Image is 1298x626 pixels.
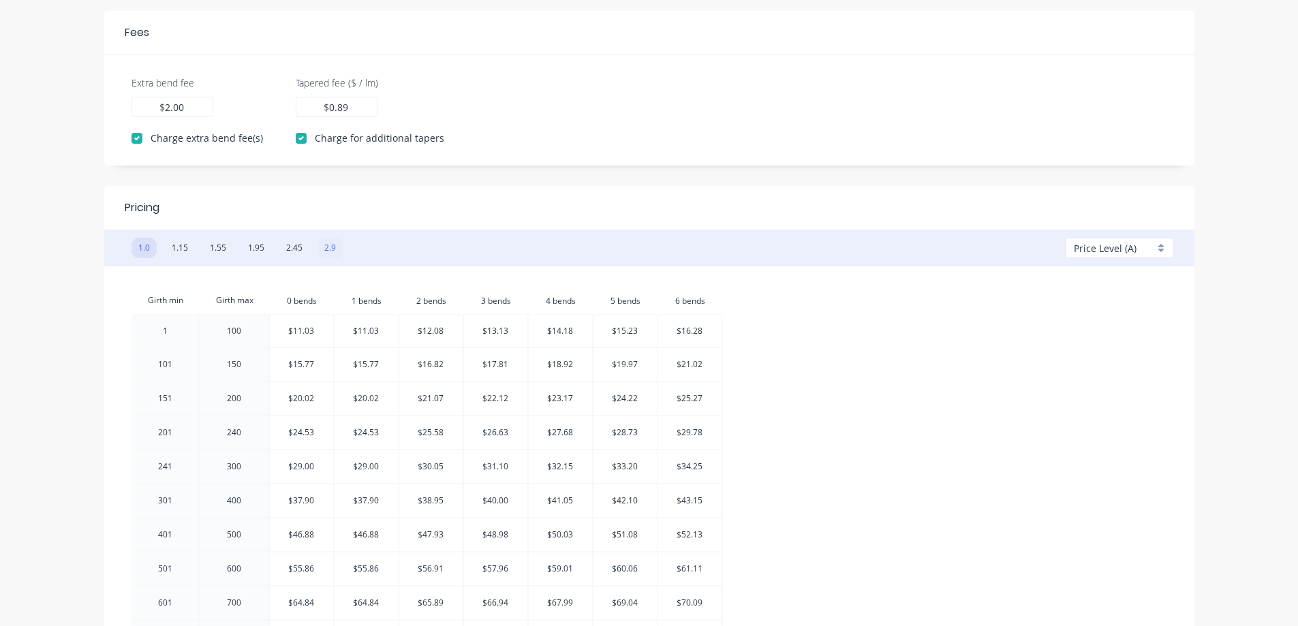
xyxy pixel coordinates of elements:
tr: 151200$20.02$20.02$21.07$22.12$23.17$24.22$25.27 [132,382,723,416]
input: ? [416,287,446,314]
tr: 301400$37.90$37.90$38.95$40.00$41.05$42.10$43.15 [132,484,723,518]
input: ? [545,287,576,314]
button: 2.9 [318,238,343,258]
input: ? [286,287,317,314]
tr: 201240$24.53$24.53$25.58$26.63$27.68$28.73$29.78 [132,416,723,450]
input: ? [675,287,705,314]
label: Charge for additional tapers [315,131,444,145]
tr: 501600$55.86$55.86$56.91$57.96$59.01$60.06$61.11 [132,552,723,586]
button: 1.55 [203,238,233,258]
label: Tapered fee ($ / lm) [296,76,378,90]
input: 0.00 [165,100,185,114]
tr: 101150$15.77$15.77$16.82$17.81$18.92$19.97$21.02 [132,348,723,382]
div: Pricing [125,200,159,216]
tr: 601700$64.84$64.84$65.89$66.94$67.99$69.04$70.09 [132,586,723,621]
input: 0.00 [329,100,350,114]
button: 1.15 [165,238,195,258]
tr: 1100$11.03$11.03$12.08$13.13$14.18$15.23$16.28 [132,314,723,348]
input: ? [610,287,640,314]
label: Charge extra bend fee(s) [151,131,263,145]
div: Fees [125,25,149,41]
input: ? [480,287,511,314]
input: ? [351,287,382,314]
label: $ [324,100,329,114]
label: Extra bend fee [132,76,194,90]
span: Price Level (A) [1074,241,1137,255]
button: 1.95 [241,238,271,258]
button: 2.45 [279,238,309,258]
label: $ [159,100,165,114]
tr: 241300$29.00$29.00$30.05$31.10$32.15$33.20$34.25 [132,450,723,484]
tr: 401500$46.88$46.88$47.93$48.98$50.03$51.08$52.13 [132,518,723,552]
button: 1.0 [132,238,157,258]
